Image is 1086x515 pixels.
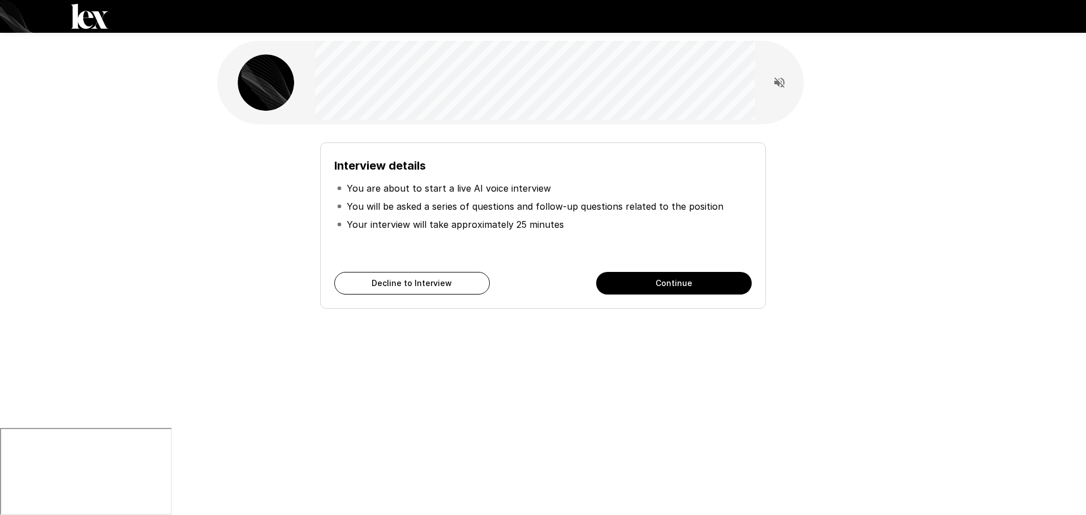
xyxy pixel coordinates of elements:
[347,181,551,195] p: You are about to start a live AI voice interview
[768,71,791,94] button: Read questions aloud
[347,200,723,213] p: You will be asked a series of questions and follow-up questions related to the position
[596,272,752,295] button: Continue
[238,54,294,111] img: lex_avatar2.png
[334,159,426,172] b: Interview details
[334,272,490,295] button: Decline to Interview
[347,218,564,231] p: Your interview will take approximately 25 minutes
